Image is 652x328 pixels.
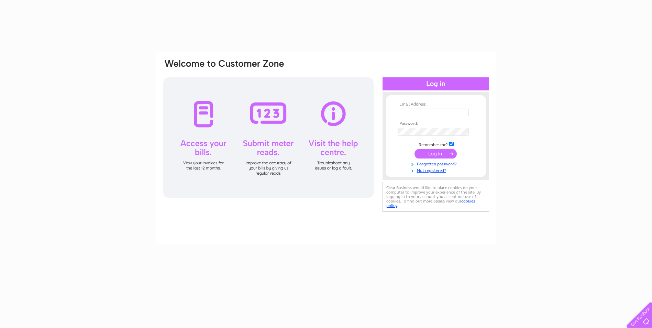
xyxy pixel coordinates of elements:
[386,199,475,208] a: cookies policy
[398,167,476,173] a: Not registered?
[415,149,457,158] input: Submit
[396,102,476,107] th: Email Address:
[398,160,476,167] a: Forgotten password?
[396,121,476,126] th: Password:
[383,182,489,212] div: Clear Business would like to place cookies on your computer to improve your experience of the sit...
[396,141,476,147] td: Remember me?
